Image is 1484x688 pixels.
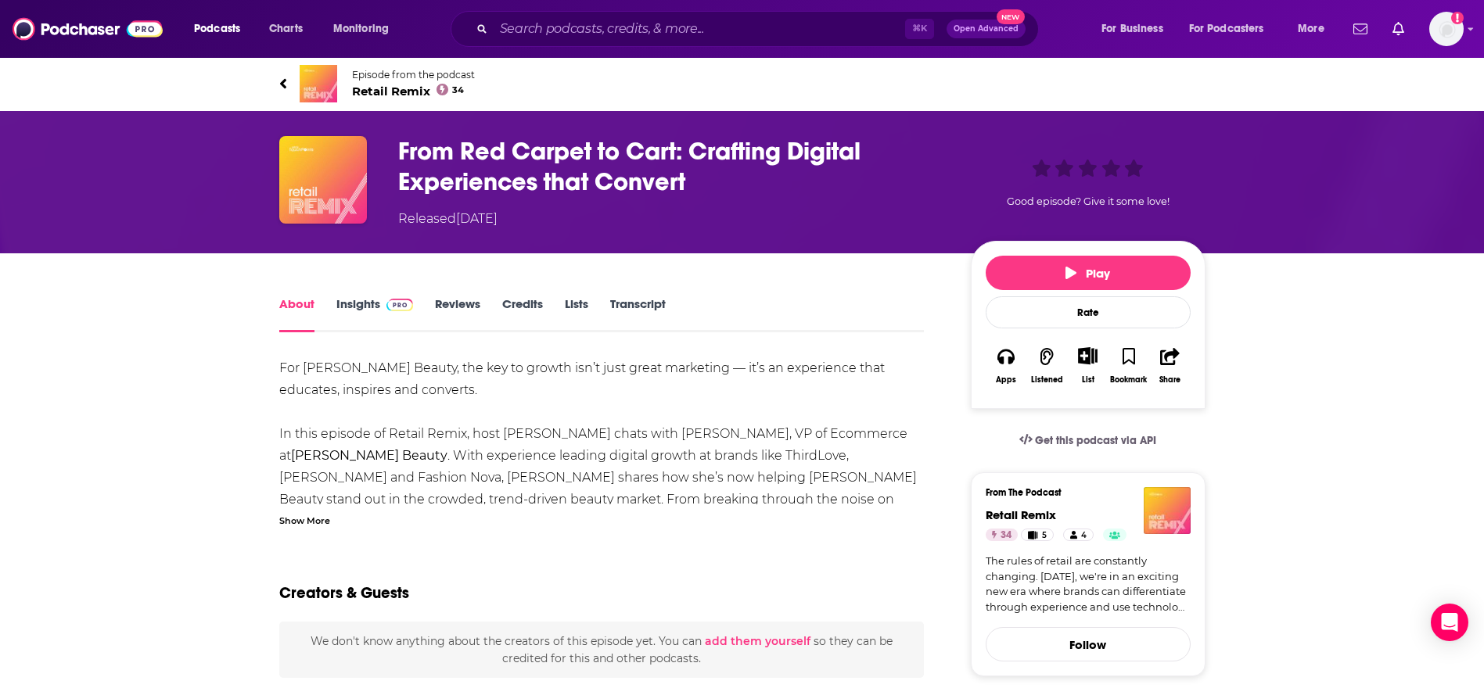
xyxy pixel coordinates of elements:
[986,337,1026,394] button: Apps
[1067,337,1108,394] div: Show More ButtonList
[1386,16,1410,42] a: Show notifications dropdown
[1110,375,1147,385] div: Bookmark
[986,487,1178,498] h3: From The Podcast
[1159,375,1180,385] div: Share
[986,554,1191,615] a: The rules of retail are constantly changing. [DATE], we're in an exciting new era where brands ca...
[1072,347,1104,364] button: Show More Button
[1298,18,1324,40] span: More
[997,9,1025,24] span: New
[452,87,464,94] span: 34
[610,296,666,332] a: Transcript
[1431,604,1468,641] div: Open Intercom Messenger
[311,634,893,665] span: We don't know anything about the creators of this episode yet . You can so they can be credited f...
[1081,528,1087,543] span: 4
[279,65,1206,102] a: Retail RemixEpisode from the podcastRetail Remix34
[1149,337,1190,394] button: Share
[1144,487,1191,534] img: Retail Remix
[183,16,261,41] button: open menu
[1026,337,1067,394] button: Listened
[1287,16,1344,41] button: open menu
[1063,529,1094,541] a: 4
[1429,12,1464,46] span: Logged in as abbie.hatfield
[1031,375,1063,385] div: Listened
[1429,12,1464,46] button: Show profile menu
[336,296,414,332] a: InsightsPodchaser Pro
[1347,16,1374,42] a: Show notifications dropdown
[954,25,1019,33] span: Open Advanced
[291,448,447,463] a: [PERSON_NAME] Beauty
[259,16,312,41] a: Charts
[986,529,1018,541] a: 34
[565,296,588,332] a: Lists
[398,136,946,197] h1: From Red Carpet to Cart: Crafting Digital Experiences that Convert
[1035,434,1156,447] span: Get this podcast via API
[1001,528,1011,543] span: 34
[986,627,1191,661] button: Follow
[1189,18,1264,40] span: For Podcasters
[269,18,303,40] span: Charts
[279,296,314,332] a: About
[300,65,337,102] img: Retail Remix
[279,136,367,224] img: From Red Carpet to Cart: Crafting Digital Experiences that Convert
[13,14,163,44] img: Podchaser - Follow, Share and Rate Podcasts
[1101,18,1163,40] span: For Business
[194,18,240,40] span: Podcasts
[322,16,409,41] button: open menu
[494,16,905,41] input: Search podcasts, credits, & more...
[996,375,1016,385] div: Apps
[352,84,475,99] span: Retail Remix
[435,296,480,332] a: Reviews
[1021,529,1053,541] a: 5
[1065,266,1110,281] span: Play
[705,635,810,647] button: add them yourself
[986,256,1191,290] button: Play
[279,583,409,603] h2: Creators & Guests
[1007,421,1170,460] a: Get this podcast via API
[1429,12,1464,46] img: User Profile
[986,507,1056,522] a: Retail Remix
[1109,337,1149,394] button: Bookmark
[1179,16,1287,41] button: open menu
[947,20,1026,38] button: Open AdvancedNew
[905,19,934,39] span: ⌘ K
[398,210,498,228] div: Released [DATE]
[1082,374,1094,385] div: List
[386,299,414,311] img: Podchaser Pro
[986,296,1191,328] div: Rate
[1451,12,1464,24] svg: Add a profile image
[1042,528,1047,543] span: 5
[1007,195,1170,207] span: Good episode? Give it some love!
[333,18,389,40] span: Monitoring
[1091,16,1183,41] button: open menu
[352,69,475,81] span: Episode from the podcast
[502,296,543,332] a: Credits
[465,11,1054,47] div: Search podcasts, credits, & more...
